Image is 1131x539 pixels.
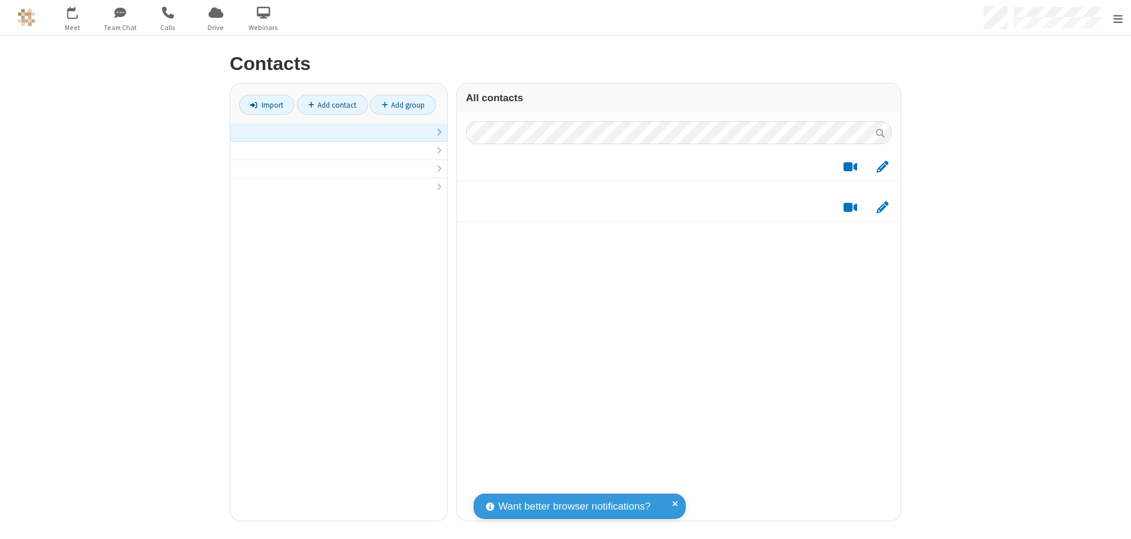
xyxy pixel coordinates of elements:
[370,95,436,115] a: Add group
[466,92,892,104] h3: All contacts
[18,9,35,26] img: QA Selenium DO NOT DELETE OR CHANGE
[98,22,143,33] span: Team Chat
[457,153,901,521] div: grid
[498,499,650,514] span: Want better browser notifications?
[242,22,286,33] span: Webinars
[871,159,894,174] button: Edit
[230,54,901,74] h2: Contacts
[1102,508,1122,531] iframe: Chat
[239,95,295,115] a: Import
[297,95,368,115] a: Add contact
[51,22,95,33] span: Meet
[839,200,862,215] button: Start a video meeting
[839,159,862,174] button: Start a video meeting
[75,6,83,15] div: 3
[871,200,894,215] button: Edit
[146,22,190,33] span: Calls
[194,22,238,33] span: Drive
